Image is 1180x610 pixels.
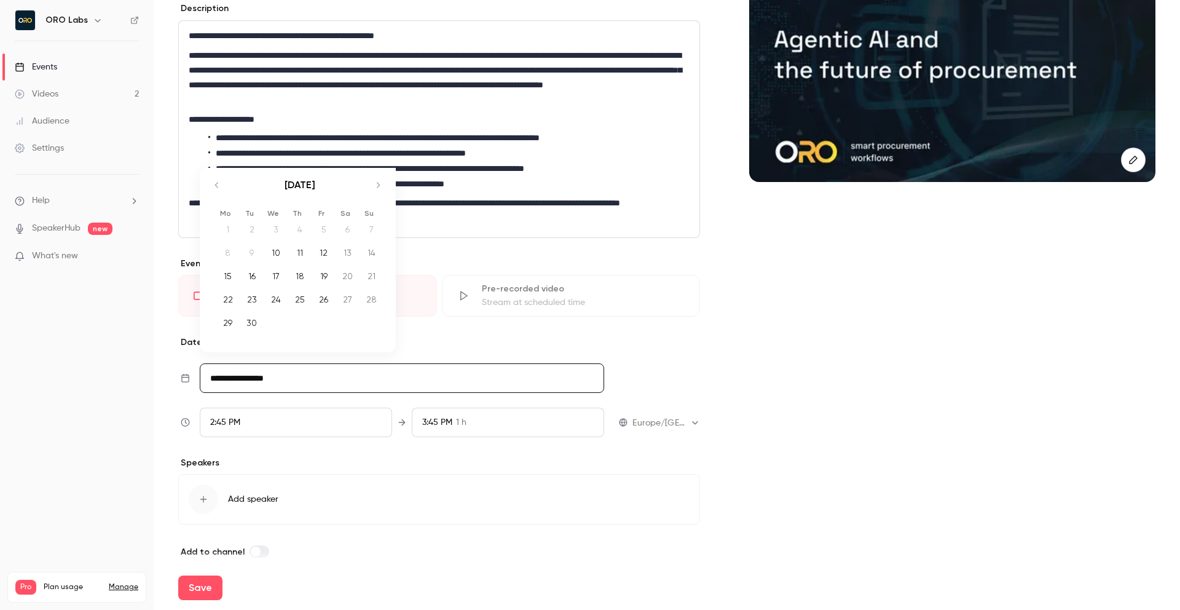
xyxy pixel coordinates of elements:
[314,220,333,239] div: 5
[312,288,336,311] td: Friday, September 26, 2025
[218,314,237,332] div: 29
[318,209,324,218] small: Fr
[15,115,69,127] div: Audience
[264,264,288,288] td: Wednesday, September 17, 2025
[178,258,700,270] p: Event type
[264,218,288,241] td: Not available. Wednesday, September 3, 2025
[288,218,312,241] td: Not available. Thursday, September 4, 2025
[242,314,261,332] div: 30
[267,209,279,218] small: We
[336,264,360,288] td: Saturday, September 20, 2025
[362,290,381,309] div: 28
[178,275,437,317] div: LiveGo live at scheduled time
[15,580,36,595] span: Pro
[338,267,357,285] div: 20
[314,267,333,285] div: 19
[288,264,312,288] td: Thursday, September 18, 2025
[218,220,237,239] div: 1
[312,218,336,241] td: Not available. Friday, September 5, 2025
[200,363,604,393] input: Tue, Feb 17, 2026
[15,142,64,154] div: Settings
[181,547,245,557] span: Add to channel
[216,288,240,311] td: Monday, September 22, 2025
[293,209,302,218] small: Th
[218,244,237,262] div: 8
[314,244,333,262] div: 12
[290,290,309,309] div: 25
[336,288,360,311] td: Saturday, September 27, 2025
[124,251,139,262] iframe: Noticeable Trigger
[200,408,392,437] div: From
[266,290,285,309] div: 24
[218,290,237,309] div: 22
[15,10,35,30] img: ORO Labs
[109,582,138,592] a: Manage
[216,241,240,264] td: Not available. Monday, September 8, 2025
[285,179,315,191] strong: [DATE]
[15,194,139,207] li: help-dropdown-opener
[240,288,264,311] td: Tuesday, September 23, 2025
[290,244,309,262] div: 11
[314,290,333,309] div: 26
[288,241,312,264] td: Thursday, September 11, 2025
[178,576,222,600] button: Save
[288,288,312,311] td: Thursday, September 25, 2025
[362,244,381,262] div: 14
[218,267,237,285] div: 15
[362,267,381,285] div: 21
[178,20,700,238] section: description
[242,290,261,309] div: 23
[178,457,700,469] p: Speakers
[216,218,240,241] td: Not available. Monday, September 1, 2025
[15,61,57,73] div: Events
[32,222,81,235] a: SpeakerHub
[364,209,374,218] small: Su
[242,244,261,262] div: 9
[336,241,360,264] td: Saturday, September 13, 2025
[15,88,58,100] div: Videos
[266,220,285,239] div: 3
[240,264,264,288] td: Tuesday, September 16, 2025
[45,14,88,26] h6: ORO Labs
[32,250,78,263] span: What's new
[290,267,309,285] div: 18
[336,218,360,241] td: Not available. Saturday, September 6, 2025
[245,209,254,218] small: Tu
[456,416,466,429] span: 1 h
[360,241,383,264] td: Sunday, September 14, 2025
[338,244,357,262] div: 13
[340,209,350,218] small: Sa
[242,220,261,239] div: 2
[264,288,288,311] td: Wednesday, September 24, 2025
[44,582,101,592] span: Plan usage
[412,408,604,437] div: To
[210,418,240,427] span: 2:45 PM
[178,336,700,349] p: Date and time
[290,220,309,239] div: 4
[178,474,700,525] button: Add speaker
[179,21,699,237] div: editor
[242,267,261,285] div: 16
[360,288,383,311] td: Sunday, September 28, 2025
[362,220,381,239] div: 7
[264,241,288,264] td: Wednesday, September 10, 2025
[422,418,452,427] span: 3:45 PM
[312,264,336,288] td: Friday, September 19, 2025
[360,264,383,288] td: Sunday, September 21, 2025
[200,168,395,347] div: Calendar
[220,209,231,218] small: Mo
[240,311,264,335] td: Tuesday, September 30, 2025
[88,223,112,235] span: new
[216,311,240,335] td: Monday, September 29, 2025
[338,290,357,309] div: 27
[482,283,685,295] div: Pre-recorded video
[442,275,701,317] div: Pre-recorded videoStream at scheduled time
[338,220,357,239] div: 6
[240,218,264,241] td: Not available. Tuesday, September 2, 2025
[240,241,264,264] td: Not available. Tuesday, September 9, 2025
[266,267,285,285] div: 17
[178,2,229,15] label: Description
[312,241,336,264] td: Friday, September 12, 2025
[216,264,240,288] td: Monday, September 15, 2025
[228,493,278,505] span: Add speaker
